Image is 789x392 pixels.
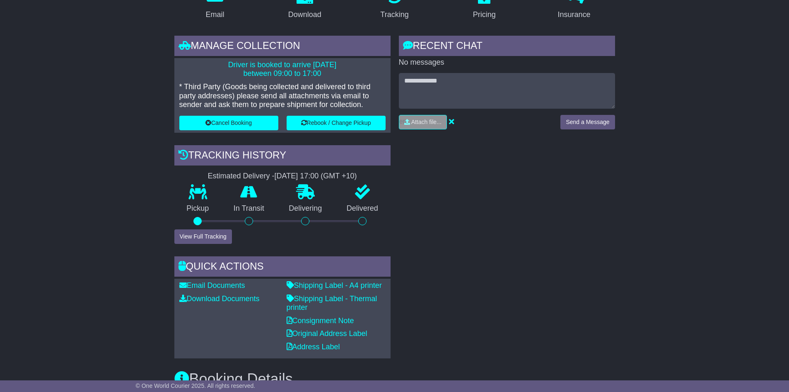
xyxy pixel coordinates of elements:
div: Tracking history [174,145,391,168]
span: © One World Courier 2025. All rights reserved. [136,382,256,389]
h3: Booking Details [174,371,615,387]
p: * Third Party (Goods being collected and delivered to third party addresses) please send all atta... [179,83,386,110]
p: No messages [399,58,615,67]
p: Pickup [174,204,222,213]
div: RECENT CHAT [399,36,615,58]
a: Consignment Note [287,317,354,325]
p: Delivered [334,204,391,213]
div: Download [288,9,321,20]
a: Original Address Label [287,329,367,338]
a: Shipping Label - A4 printer [287,281,382,290]
a: Email Documents [179,281,245,290]
div: Estimated Delivery - [174,172,391,181]
a: Address Label [287,343,340,351]
div: Tracking [380,9,408,20]
a: Download Documents [179,295,260,303]
div: Insurance [558,9,591,20]
button: View Full Tracking [174,229,232,244]
button: Cancel Booking [179,116,278,130]
div: [DATE] 17:00 (GMT +10) [275,172,357,181]
p: In Transit [221,204,277,213]
a: Shipping Label - Thermal printer [287,295,377,312]
div: Pricing [473,9,496,20]
div: Manage collection [174,36,391,58]
button: Rebook / Change Pickup [287,116,386,130]
div: Quick Actions [174,256,391,279]
p: Driver is booked to arrive [DATE] between 09:00 to 17:00 [179,61,386,78]
div: Email [205,9,224,20]
p: Delivering [277,204,335,213]
button: Send a Message [560,115,615,129]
